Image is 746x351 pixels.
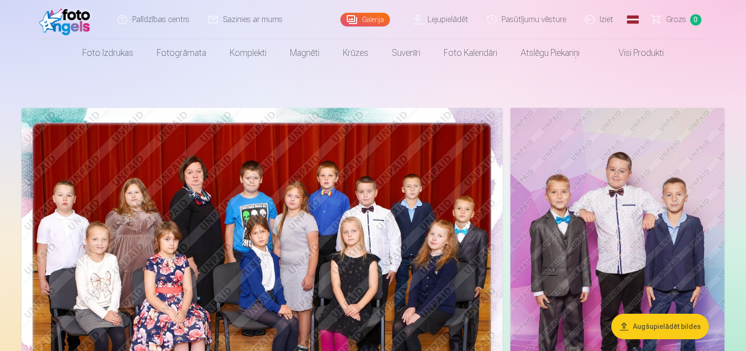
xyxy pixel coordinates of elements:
a: Magnēti [278,39,331,67]
a: Galerija [340,13,390,26]
a: Foto izdrukas [71,39,145,67]
a: Fotogrāmata [145,39,218,67]
img: /fa1 [39,4,96,35]
a: Komplekti [218,39,278,67]
a: Suvenīri [380,39,432,67]
span: Grozs [666,14,686,25]
button: Augšupielādēt bildes [611,314,709,339]
a: Foto kalendāri [432,39,509,67]
span: 0 [690,14,701,25]
a: Atslēgu piekariņi [509,39,591,67]
a: Krūzes [331,39,380,67]
a: Visi produkti [591,39,675,67]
